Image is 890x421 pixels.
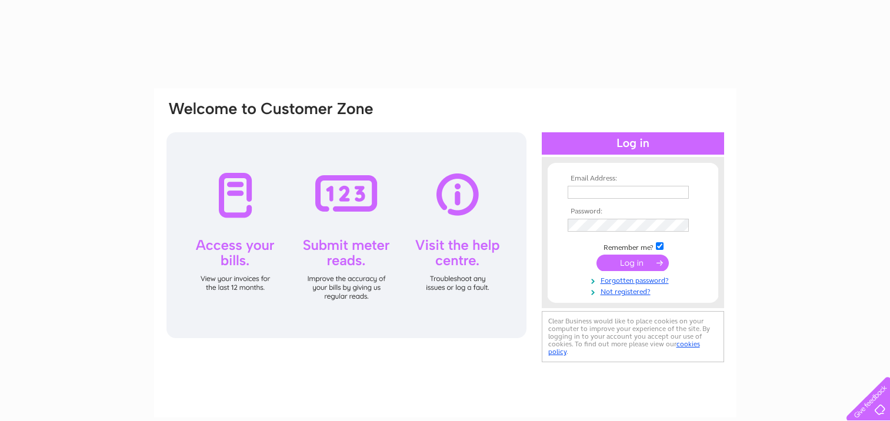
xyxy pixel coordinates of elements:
[548,340,700,356] a: cookies policy
[565,208,701,216] th: Password:
[565,240,701,252] td: Remember me?
[565,175,701,183] th: Email Address:
[596,255,669,271] input: Submit
[568,274,701,285] a: Forgotten password?
[568,285,701,296] a: Not registered?
[542,311,724,362] div: Clear Business would like to place cookies on your computer to improve your experience of the sit...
